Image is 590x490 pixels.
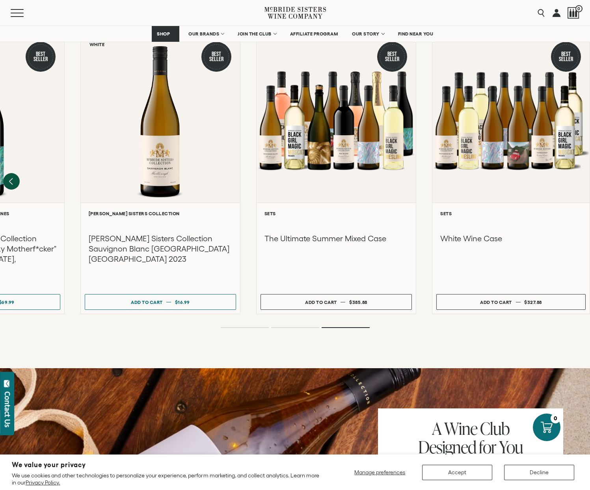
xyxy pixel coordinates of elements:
[221,327,269,328] li: Page dot 1
[175,300,190,305] span: $16.99
[440,233,582,244] h3: White Wine Case
[436,294,586,310] button: Add to cart $327.88
[480,417,509,440] span: Club
[4,391,11,427] div: Contact Us
[418,435,476,458] span: Designed
[89,211,232,216] h6: [PERSON_NAME] Sisters Collection
[322,327,370,328] li: Page dot 3
[432,417,441,440] span: A
[264,233,408,244] h3: The Ultimate Summer Mixed Case
[440,211,582,216] h6: Sets
[290,31,338,37] span: AFFILIATE PROGRAM
[89,233,232,264] h3: [PERSON_NAME] Sisters Collection Sauvignon Blanc [GEOGRAPHIC_DATA] [GEOGRAPHIC_DATA] 2023
[271,327,319,328] li: Page dot 2
[393,26,439,42] a: FIND NEAR YOU
[499,435,523,458] span: You
[26,479,60,486] a: Privacy Policy.
[479,435,496,458] span: for
[551,414,560,423] div: 0
[524,300,542,305] span: $327.88
[305,296,337,308] div: Add to cart
[352,31,380,37] span: OUR STORY
[11,9,39,17] button: Mobile Menu Trigger
[12,462,321,468] h2: We value your privacy
[504,465,574,480] button: Decline
[3,173,20,190] button: Previous
[422,465,492,480] button: Accept
[131,296,163,308] div: Add to cart
[12,472,321,486] p: We use cookies and other technologies to personalize your experience, perform marketing, and coll...
[285,26,343,42] a: AFFILIATE PROGRAM
[349,300,367,305] span: $385.88
[188,31,219,37] span: OUR BRANDS
[233,26,281,42] a: JOIN THE CLUB
[575,5,583,12] span: 0
[264,211,408,216] h6: Sets
[432,33,590,314] a: Best Seller White Wine Case Sets White Wine Case Add to cart $327.88
[152,26,179,42] a: SHOP
[347,26,389,42] a: OUR STORY
[398,31,434,37] span: FIND NEAR YOU
[238,31,272,37] span: JOIN THE CLUB
[261,294,412,310] button: Add to cart $385.88
[89,42,105,47] h6: White
[444,417,477,440] span: Wine
[354,469,405,475] span: Manage preferences
[350,465,410,480] button: Manage preferences
[157,31,170,37] span: SHOP
[183,26,229,42] a: OUR BRANDS
[480,296,512,308] div: Add to cart
[256,33,416,314] a: Best Seller The Ultimate Summer Mixed Case Sets The Ultimate Summer Mixed Case Add to cart $385.88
